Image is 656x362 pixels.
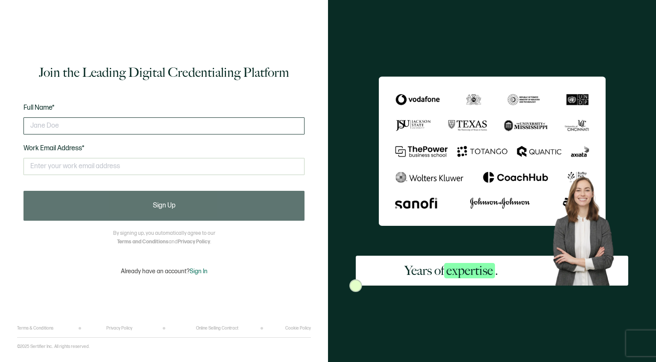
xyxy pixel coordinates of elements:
[190,268,208,275] span: Sign In
[23,117,305,134] input: Jane Doe
[196,326,238,331] a: Online Selling Contract
[113,229,215,246] p: By signing up, you automatically agree to our and .
[23,104,55,112] span: Full Name*
[39,64,289,81] h1: Join the Leading Digital Credentialing Platform
[379,76,606,226] img: Sertifier Signup - Years of <span class="strong-h">expertise</span>.
[17,344,90,349] p: ©2025 Sertifier Inc.. All rights reserved.
[285,326,311,331] a: Cookie Policy
[117,239,169,245] a: Terms and Conditions
[349,279,362,292] img: Sertifier Signup
[23,144,85,152] span: Work Email Address*
[23,158,305,175] input: Enter your work email address
[23,191,305,221] button: Sign Up
[546,171,628,286] img: Sertifier Signup - Years of <span class="strong-h">expertise</span>. Hero
[178,239,210,245] a: Privacy Policy
[404,262,498,279] h2: Years of .
[153,202,176,209] span: Sign Up
[17,326,53,331] a: Terms & Conditions
[444,263,495,278] span: expertise
[106,326,132,331] a: Privacy Policy
[121,268,208,275] p: Already have an account?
